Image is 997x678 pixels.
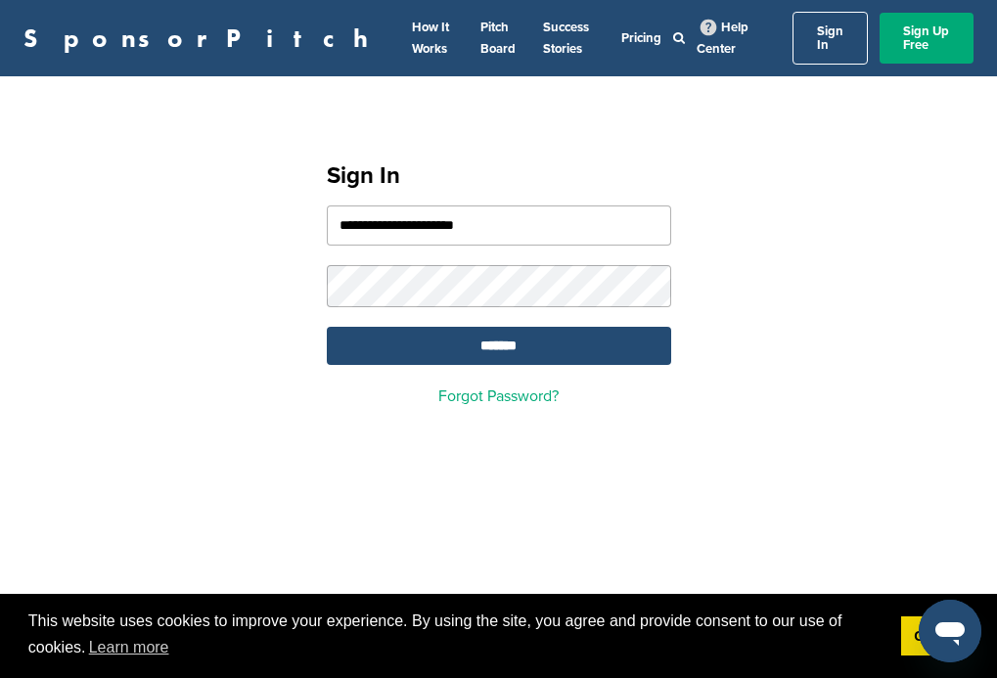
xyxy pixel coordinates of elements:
[28,610,885,662] span: This website uses cookies to improve your experience. By using the site, you agree and provide co...
[919,600,981,662] iframe: Button to launch messaging window
[621,30,661,46] a: Pricing
[23,25,381,51] a: SponsorPitch
[901,616,969,655] a: dismiss cookie message
[327,158,671,194] h1: Sign In
[543,20,589,57] a: Success Stories
[697,16,748,61] a: Help Center
[480,20,516,57] a: Pitch Board
[438,386,559,406] a: Forgot Password?
[880,13,974,64] a: Sign Up Free
[793,12,868,65] a: Sign In
[86,633,172,662] a: learn more about cookies
[412,20,449,57] a: How It Works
